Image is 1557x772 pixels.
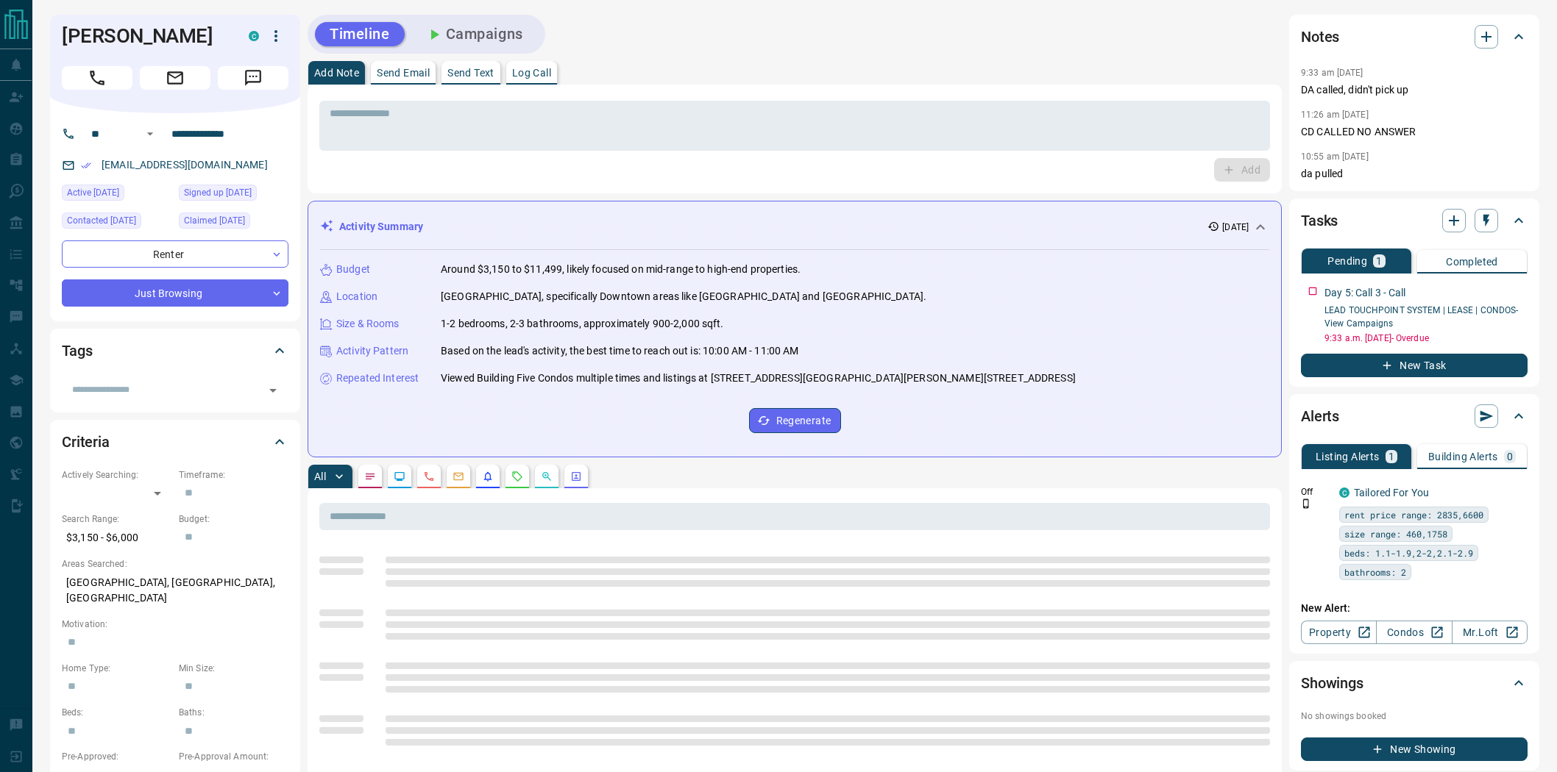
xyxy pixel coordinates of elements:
p: Beds: [62,706,171,719]
p: Size & Rooms [336,316,400,332]
h1: [PERSON_NAME] [62,24,227,48]
h2: Showings [1301,671,1363,695]
p: Add Note [314,68,359,78]
p: Day 5: Call 3 - Call [1324,285,1406,301]
a: Property [1301,621,1377,644]
span: Message [218,66,288,90]
p: Baths: [179,706,288,719]
span: size range: 460,1758 [1344,526,1447,541]
div: Fri Sep 12 2025 [62,185,171,205]
p: Log Call [512,68,551,78]
p: 11:26 am [DATE] [1301,110,1369,120]
svg: Push Notification Only [1301,498,1311,509]
p: Home Type: [62,662,171,675]
p: Pre-Approved: [62,750,171,763]
button: Open [141,125,159,143]
div: Notes [1301,19,1528,54]
div: Just Browsing [62,279,288,307]
div: Showings [1301,665,1528,701]
p: Budget [336,262,370,277]
p: Send Text [447,68,494,78]
div: Activity Summary[DATE] [320,213,1269,240]
p: DA called, didn't pick up [1301,82,1528,98]
a: LEAD TOUCHPOINT SYSTEM | LEASE | CONDOS- View Campaigns [1324,305,1519,329]
p: Viewed Building Five Condos multiple times and listings at [STREET_ADDRESS][GEOGRAPHIC_DATA][PERS... [441,371,1076,386]
div: Sat Jan 25 2025 [179,185,288,205]
p: Pre-Approval Amount: [179,750,288,763]
h2: Alerts [1301,404,1339,428]
p: Search Range: [62,512,171,526]
p: Send Email [377,68,430,78]
a: [EMAIL_ADDRESS][DOMAIN_NAME] [102,159,268,171]
div: Fri Sep 12 2025 [179,212,288,233]
svg: Notes [364,471,376,482]
button: Campaigns [411,22,538,46]
p: Min Size: [179,662,288,675]
p: Location [336,289,377,304]
p: Repeated Interest [336,371,419,386]
div: Tags [62,333,288,368]
svg: Email Verified [81,160,91,171]
svg: Agent Actions [570,471,582,482]
div: Sat Sep 13 2025 [62,212,171,233]
p: da pulled [1301,166,1528,182]
p: Pending [1327,256,1367,266]
p: Budget: [179,512,288,526]
p: 0 [1507,451,1513,462]
svg: Calls [423,471,435,482]
p: 1-2 bedrooms, 2-3 bathrooms, approximately 900-2,000 sqft. [441,316,724,332]
div: condos.ca [249,31,259,41]
a: Condos [1376,621,1452,644]
p: Areas Searched: [62,557,288,571]
a: Mr.Loft [1452,621,1528,644]
p: Activity Pattern [336,343,408,359]
p: Based on the lead's activity, the best time to reach out is: 10:00 AM - 11:00 AM [441,343,799,359]
p: 1 [1388,451,1394,462]
p: 10:55 am [DATE] [1301,151,1369,162]
span: rent price range: 2835,6600 [1344,507,1483,522]
button: Timeline [315,22,405,46]
p: CD CALLED NO ANSWER [1301,124,1528,140]
span: beds: 1.1-1.9,2-2,2.1-2.9 [1344,546,1473,560]
p: No showings booked [1301,710,1528,723]
span: Claimed [DATE] [184,213,245,228]
span: Signed up [DATE] [184,185,252,200]
p: Around $3,150 to $11,499, likely focused on mid-range to high-end properties. [441,262,801,277]
h2: Tags [62,339,92,362]
span: Active [DATE] [67,185,119,200]
p: 1 [1376,256,1382,266]
h2: Criteria [62,430,110,454]
p: Completed [1446,257,1498,267]
button: Open [263,380,283,401]
button: Regenerate [749,408,841,433]
p: $3,150 - $6,000 [62,526,171,550]
svg: Emails [453,471,464,482]
button: New Task [1301,354,1528,377]
p: Motivation: [62,618,288,631]
h2: Notes [1301,25,1339,49]
p: 9:33 a.m. [DATE] - Overdue [1324,332,1528,345]
div: condos.ca [1339,487,1349,498]
p: Listing Alerts [1316,451,1380,462]
h2: Tasks [1301,209,1338,232]
p: [GEOGRAPHIC_DATA], specifically Downtown areas like [GEOGRAPHIC_DATA] and [GEOGRAPHIC_DATA]. [441,289,926,304]
p: Off [1301,485,1330,498]
svg: Opportunities [541,471,553,482]
p: Actively Searching: [62,468,171,482]
div: Alerts [1301,398,1528,434]
p: Building Alerts [1428,451,1498,462]
svg: Listing Alerts [482,471,494,482]
p: New Alert: [1301,601,1528,616]
span: bathrooms: 2 [1344,565,1406,579]
span: Contacted [DATE] [67,213,136,228]
a: Tailored For You [1354,487,1429,498]
div: Renter [62,240,288,268]
svg: Lead Browsing Activity [394,471,405,482]
p: [DATE] [1222,221,1249,234]
p: Timeframe: [179,468,288,482]
p: 9:33 am [DATE] [1301,68,1363,78]
p: Activity Summary [339,219,423,235]
button: New Showing [1301,737,1528,761]
span: Call [62,66,132,90]
span: Email [140,66,210,90]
